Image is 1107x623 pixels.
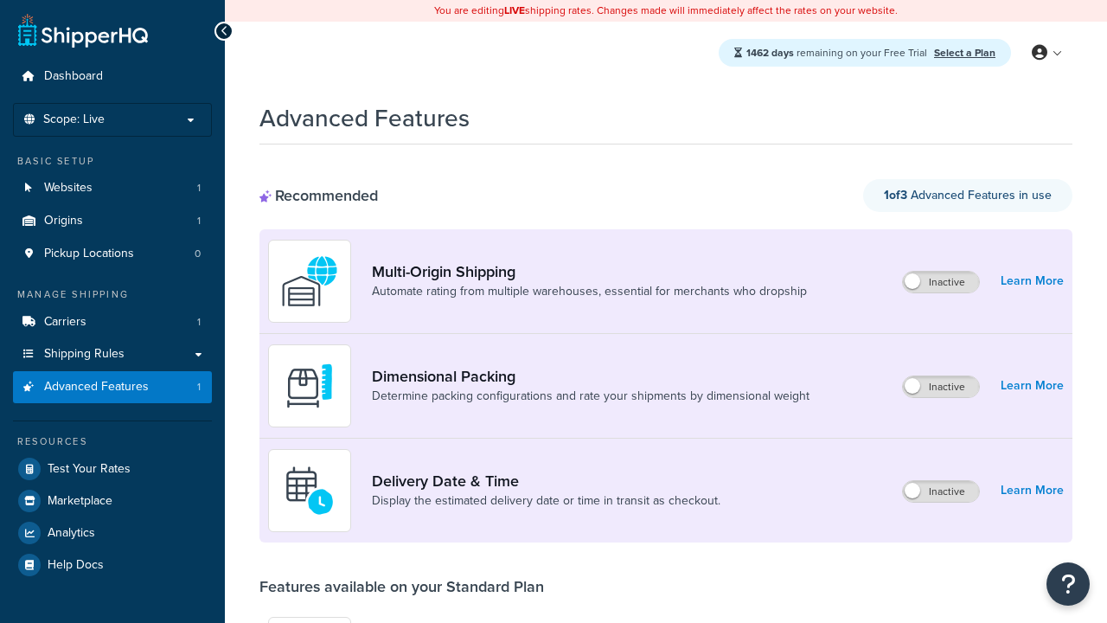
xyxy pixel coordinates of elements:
[13,434,212,449] div: Resources
[13,205,212,237] a: Origins1
[746,45,930,61] span: remaining on your Free Trial
[372,388,809,405] a: Determine packing configurations and rate your shipments by dimensional weight
[197,315,201,330] span: 1
[13,517,212,549] a: Analytics
[13,371,212,403] li: Advanced Features
[13,453,212,485] a: Test Your Rates
[197,181,201,196] span: 1
[903,481,979,502] label: Inactive
[48,462,131,477] span: Test Your Rates
[44,247,134,261] span: Pickup Locations
[13,306,212,338] a: Carriers1
[197,380,201,395] span: 1
[884,186,907,204] strong: 1 of 3
[279,356,340,416] img: DTVBYsAAAAAASUVORK5CYII=
[504,3,525,18] b: LIVE
[1001,269,1064,293] a: Learn More
[13,287,212,302] div: Manage Shipping
[13,238,212,270] li: Pickup Locations
[279,251,340,311] img: WatD5o0RtDAAAAAElFTkSuQmCC
[279,460,340,521] img: gfkeb5ejjkALwAAAABJRU5ErkJggg==
[372,492,720,510] a: Display the estimated delivery date or time in transit as checkout.
[1001,374,1064,398] a: Learn More
[13,485,212,517] a: Marketplace
[13,172,212,204] li: Websites
[372,262,807,281] a: Multi-Origin Shipping
[48,558,104,573] span: Help Docs
[48,494,112,509] span: Marketplace
[746,45,794,61] strong: 1462 days
[13,205,212,237] li: Origins
[259,101,470,135] h1: Advanced Features
[13,172,212,204] a: Websites1
[259,577,544,596] div: Features available on your Standard Plan
[372,283,807,300] a: Automate rating from multiple warehouses, essential for merchants who dropship
[13,549,212,581] a: Help Docs
[44,315,86,330] span: Carriers
[903,272,979,292] label: Inactive
[13,154,212,169] div: Basic Setup
[372,472,720,491] a: Delivery Date & Time
[13,238,212,270] a: Pickup Locations0
[44,69,103,84] span: Dashboard
[13,61,212,93] a: Dashboard
[903,376,979,397] label: Inactive
[195,247,201,261] span: 0
[1046,562,1090,606] button: Open Resource Center
[44,347,125,362] span: Shipping Rules
[48,526,95,541] span: Analytics
[197,214,201,228] span: 1
[44,214,83,228] span: Origins
[13,306,212,338] li: Carriers
[43,112,105,127] span: Scope: Live
[259,186,378,205] div: Recommended
[44,181,93,196] span: Websites
[884,186,1052,204] span: Advanced Features in use
[44,380,149,395] span: Advanced Features
[13,371,212,403] a: Advanced Features1
[13,338,212,370] a: Shipping Rules
[1001,478,1064,503] a: Learn More
[934,45,995,61] a: Select a Plan
[372,367,809,386] a: Dimensional Packing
